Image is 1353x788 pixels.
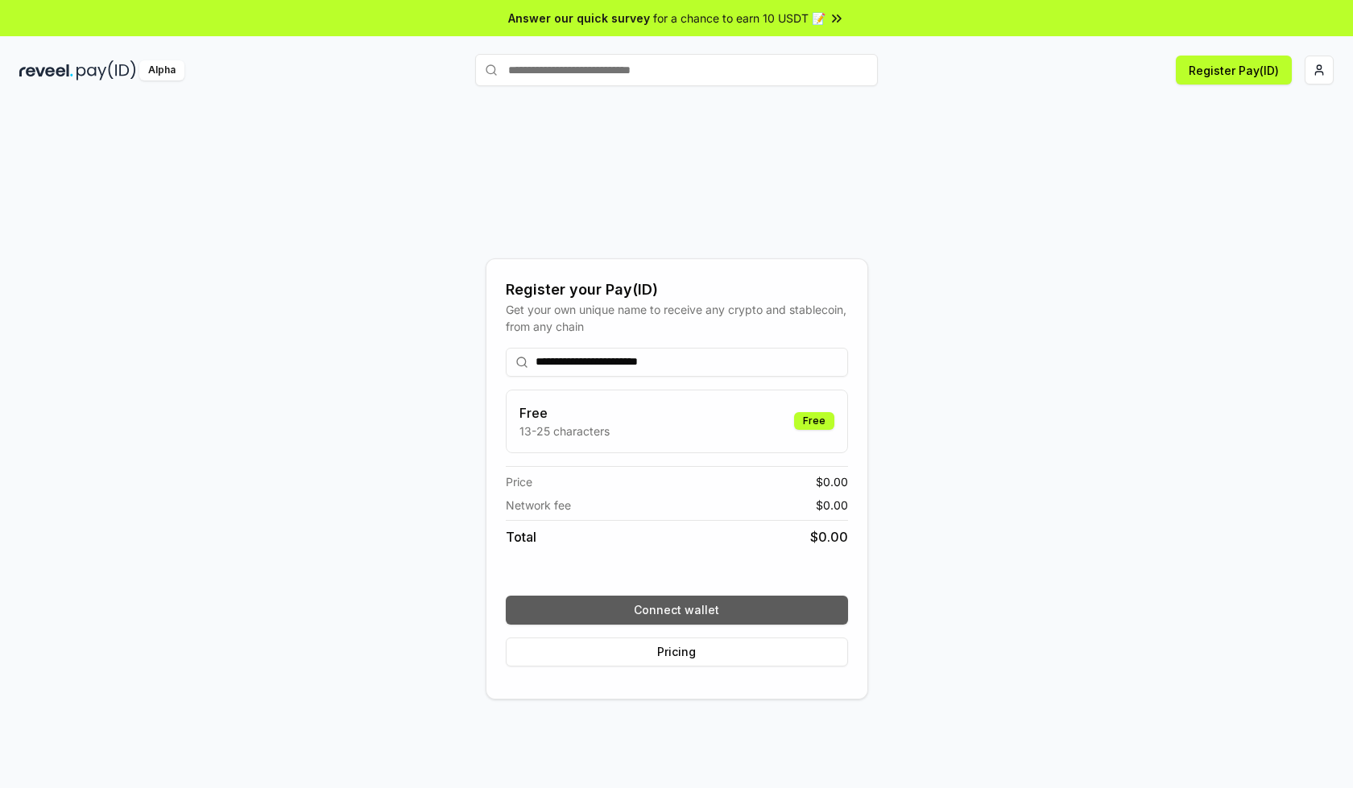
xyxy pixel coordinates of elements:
div: Register your Pay(ID) [506,278,848,301]
span: for a chance to earn 10 USDT 📝 [653,10,825,27]
span: $ 0.00 [816,497,848,514]
p: 13-25 characters [519,423,610,439]
span: Price [506,473,532,490]
span: $ 0.00 [816,473,848,490]
h3: Free [519,403,610,423]
span: Total [506,527,536,547]
div: Get your own unique name to receive any crypto and stablecoin, from any chain [506,301,848,335]
button: Connect wallet [506,596,848,625]
img: pay_id [77,60,136,80]
button: Pricing [506,637,848,666]
button: Register Pay(ID) [1176,56,1292,85]
img: reveel_dark [19,60,73,80]
div: Free [794,412,834,430]
div: Alpha [139,60,184,80]
span: $ 0.00 [810,527,848,547]
span: Answer our quick survey [508,10,650,27]
span: Network fee [506,497,571,514]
